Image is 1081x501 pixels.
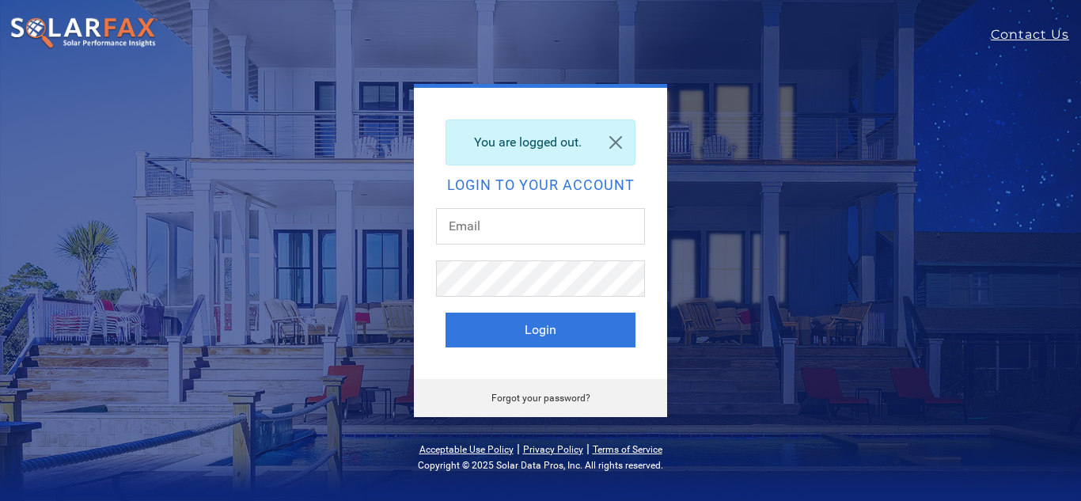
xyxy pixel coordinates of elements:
[9,17,158,50] img: SolarFax
[991,25,1081,44] a: Contact Us
[446,313,635,347] button: Login
[593,444,662,455] a: Terms of Service
[436,208,645,245] input: Email
[491,393,590,404] a: Forgot your password?
[523,444,583,455] a: Privacy Policy
[597,120,635,165] a: Close
[446,178,635,192] h2: Login to your account
[586,441,590,456] span: |
[419,444,514,455] a: Acceptable Use Policy
[446,120,635,165] div: You are logged out.
[517,441,520,456] span: |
